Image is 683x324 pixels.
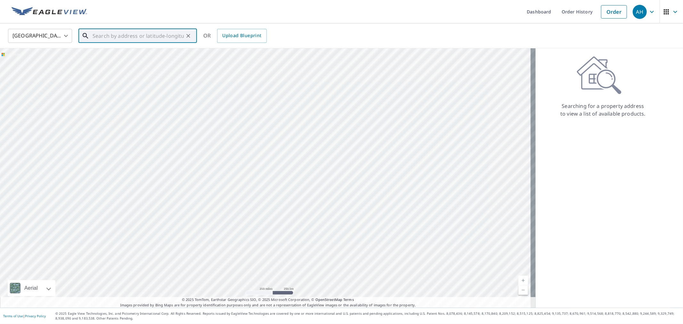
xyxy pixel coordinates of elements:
[25,314,46,318] a: Privacy Policy
[22,280,40,296] div: Aerial
[203,29,267,43] div: OR
[343,297,354,302] a: Terms
[560,102,646,117] p: Searching for a property address to view a list of available products.
[633,5,647,19] div: AH
[184,31,193,40] button: Clear
[315,297,342,302] a: OpenStreetMap
[518,276,528,285] a: Current Level 5, Zoom In
[8,27,72,45] div: [GEOGRAPHIC_DATA]
[12,7,87,17] img: EV Logo
[8,280,55,296] div: Aerial
[217,29,266,43] a: Upload Blueprint
[518,285,528,295] a: Current Level 5, Zoom Out
[182,297,354,303] span: © 2025 TomTom, Earthstar Geographics SIO, © 2025 Microsoft Corporation, ©
[601,5,627,19] a: Order
[3,314,23,318] a: Terms of Use
[3,314,46,318] p: |
[93,27,184,45] input: Search by address or latitude-longitude
[55,311,680,321] p: © 2025 Eagle View Technologies, Inc. and Pictometry International Corp. All Rights Reserved. Repo...
[222,32,261,40] span: Upload Blueprint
